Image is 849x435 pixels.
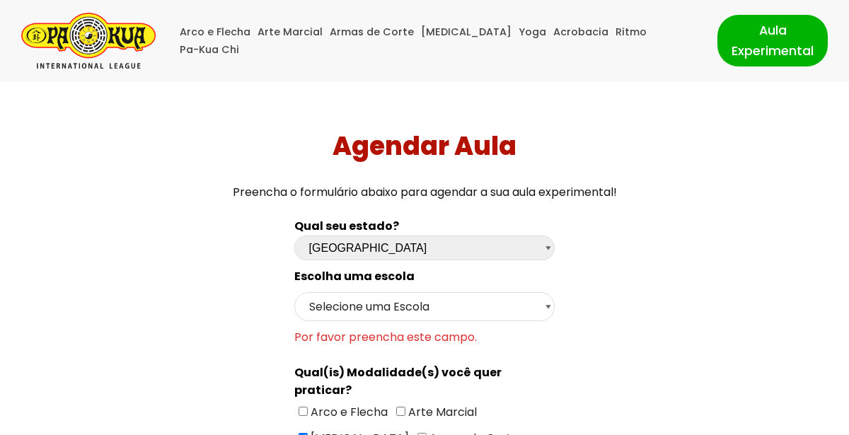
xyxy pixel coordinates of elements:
input: Arco e Flecha [299,407,308,416]
h1: Agendar Aula [6,131,844,161]
a: Pa-Kua Chi [180,41,239,59]
span: Arte Marcial [405,404,477,420]
a: Acrobacia [553,23,608,41]
input: Arte Marcial [396,407,405,416]
a: Ritmo [616,23,647,41]
a: Armas de Corte [330,23,414,41]
span: Por favor preencha este campo. [294,328,555,346]
a: Arco e Flecha [180,23,250,41]
b: Qual seu estado? [294,218,399,234]
div: Menu primário [177,23,696,59]
spam: Qual(is) Modalidade(s) você quer praticar? [294,364,502,398]
a: Yoga [519,23,546,41]
p: Preencha o formulário abaixo para agendar a sua aula experimental! [6,182,844,202]
span: Arco e Flecha [308,404,388,420]
a: [MEDICAL_DATA] [421,23,512,41]
spam: Escolha uma escola [294,268,415,284]
a: Pa-Kua Brasil Uma Escola de conhecimentos orientais para toda a família. Foco, habilidade concent... [21,13,156,69]
a: Aula Experimental [717,15,828,66]
a: Arte Marcial [258,23,323,41]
